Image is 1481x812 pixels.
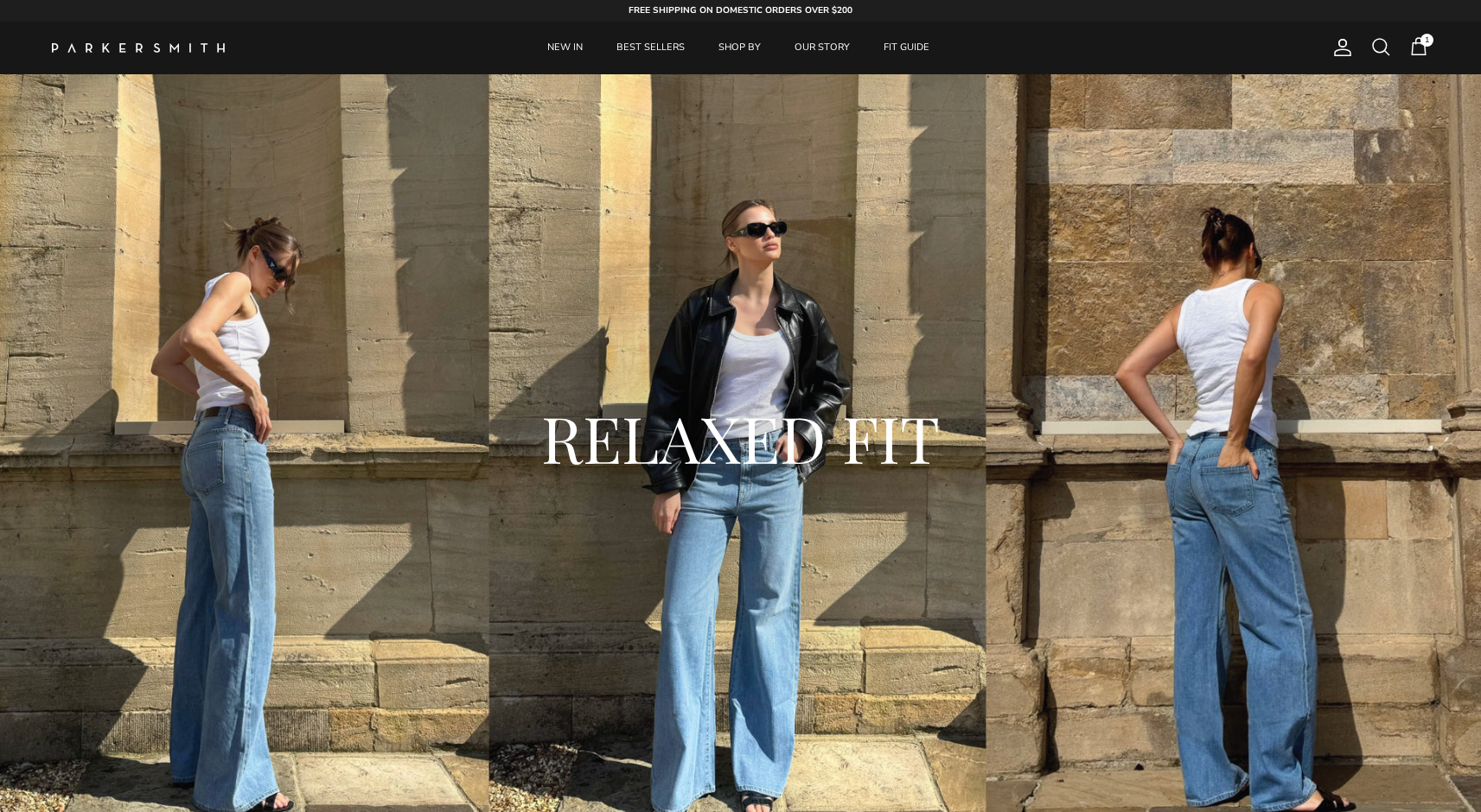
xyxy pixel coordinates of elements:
a: OUR STORY [779,22,865,74]
a: Account [1325,37,1353,58]
a: FIT GUIDE [868,22,945,74]
strong: FREE SHIPPING ON DOMESTIC ORDERS OVER $200 [629,4,852,16]
img: Parker Smith [52,43,225,53]
h2: RELAXED FIT [261,396,1221,479]
span: 1 [1420,34,1433,47]
a: NEW IN [532,22,598,74]
a: SHOP BY [703,22,776,74]
a: 1 [1408,36,1429,59]
a: BEST SELLERS [601,22,700,74]
div: Primary [258,22,1220,74]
